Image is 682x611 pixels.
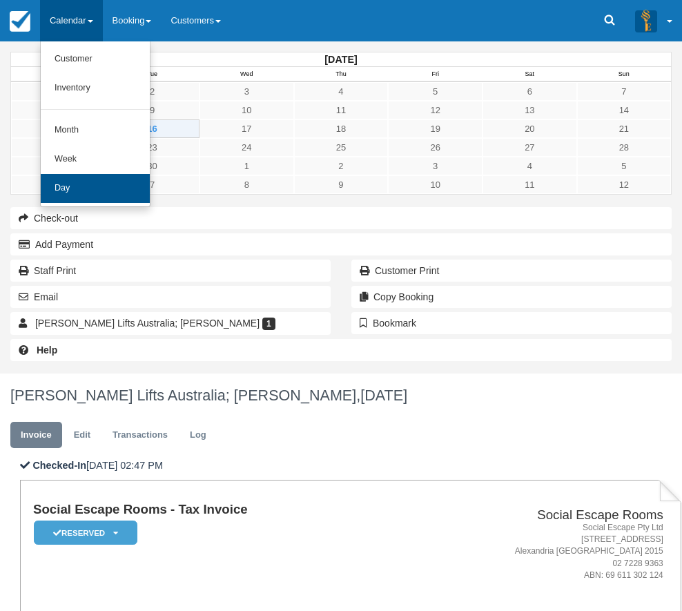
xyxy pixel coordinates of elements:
h1: Social Escape Rooms - Tax Invoice [33,503,460,517]
a: 21 [577,119,671,138]
b: Checked-In [32,460,86,471]
a: 8 [199,175,294,194]
ul: Calendar [40,41,150,207]
a: 6 [483,82,577,101]
a: 24 [199,138,294,157]
th: Wed [199,67,294,82]
a: 3 [199,82,294,101]
a: 25 [294,138,389,157]
span: [DATE] [360,387,407,404]
h1: [PERSON_NAME] Lifts Australia; [PERSON_NAME], [10,387,672,404]
a: Customer Print [351,260,672,282]
button: Check-out [10,207,672,229]
a: 3 [388,157,483,175]
button: Email [10,286,331,308]
a: 16 [105,119,199,138]
a: 26 [388,138,483,157]
a: 1 [11,82,105,101]
a: 2 [294,157,389,175]
a: Edit [64,422,101,449]
address: Social Escape Pty Ltd [STREET_ADDRESS] Alexandria [GEOGRAPHIC_DATA] 2015 02 7228 9363 ABN: 69 611... [465,522,663,581]
a: Reserved [33,520,133,545]
button: Add Payment [10,233,672,255]
a: 18 [294,119,389,138]
img: A3 [635,10,657,32]
a: Week [41,145,150,174]
a: 29 [11,157,105,175]
a: 9 [105,101,199,119]
a: Invoice [10,422,62,449]
a: 11 [294,101,389,119]
a: Log [179,422,217,449]
a: 7 [105,175,199,194]
a: 5 [388,82,483,101]
button: Copy Booking [351,286,672,308]
th: Thu [294,67,389,82]
a: 11 [483,175,577,194]
a: Inventory [41,74,150,103]
th: Mon [11,67,106,82]
a: 6 [11,175,105,194]
a: 4 [294,82,389,101]
a: 23 [105,138,199,157]
p: [DATE] 02:47 PM [20,458,681,473]
th: Tue [105,67,199,82]
button: Bookmark [351,312,672,334]
a: 1 [199,157,294,175]
a: 5 [577,157,671,175]
a: Staff Print [10,260,331,282]
a: 19 [388,119,483,138]
strong: [DATE] [324,54,357,65]
a: 27 [483,138,577,157]
a: 12 [577,175,671,194]
em: Reserved [34,521,137,545]
a: Day [41,174,150,203]
a: 22 [11,138,105,157]
a: 10 [388,175,483,194]
a: 30 [105,157,199,175]
a: 28 [577,138,671,157]
a: 12 [388,101,483,119]
a: Customer [41,45,150,74]
a: 17 [199,119,294,138]
a: Help [10,339,672,361]
th: Sun [577,67,672,82]
a: 13 [483,101,577,119]
a: 8 [11,101,105,119]
th: Sat [483,67,577,82]
a: 20 [483,119,577,138]
a: [PERSON_NAME] Lifts Australia; [PERSON_NAME] 1 [10,312,331,334]
span: 1 [262,318,275,330]
th: Fri [388,67,483,82]
a: 4 [483,157,577,175]
a: 7 [577,82,671,101]
b: Help [37,345,57,356]
h2: Social Escape Rooms [465,508,663,523]
a: Month [41,116,150,145]
a: 2 [105,82,199,101]
a: Transactions [102,422,178,449]
a: 15 [11,119,105,138]
a: 14 [577,101,671,119]
img: checkfront-main-nav-mini-logo.png [10,11,30,32]
a: 9 [294,175,389,194]
a: 10 [199,101,294,119]
span: [PERSON_NAME] Lifts Australia; [PERSON_NAME] [35,318,260,329]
